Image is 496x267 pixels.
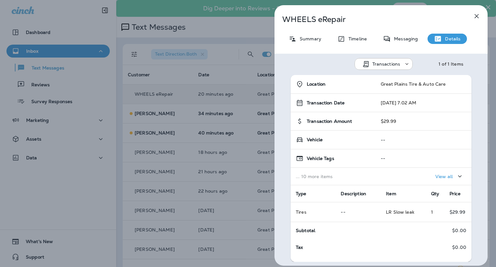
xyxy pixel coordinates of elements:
[381,137,467,143] p: --
[449,191,460,197] span: Price
[296,244,303,250] span: Tax
[296,191,306,197] span: Type
[341,191,366,197] span: Description
[376,75,472,94] td: Great Plains Tire & Auto Care
[452,228,466,233] p: $0.00
[282,15,459,24] p: WHEELS eRepair
[449,209,466,215] p: $29.99
[439,61,463,67] div: 1 of 1 Items
[307,81,325,87] span: Location
[431,209,433,215] span: 1
[452,245,466,250] p: $0.00
[386,209,414,215] span: LR Slow leak
[345,36,367,41] p: Timeline
[307,137,323,143] span: Vehicle
[341,209,376,215] p: --
[376,112,472,131] td: $29.99
[296,174,370,179] p: ... 10 more items
[391,36,418,41] p: Messaging
[307,100,345,106] span: Transaction Date
[386,191,396,197] span: Item
[433,170,466,182] button: View all
[372,61,400,67] p: Transactions
[450,262,466,267] span: $29.99
[307,156,334,161] span: Vehicle Tags
[442,36,460,41] p: Details
[296,261,307,267] span: Total
[296,228,315,233] span: Subtotal
[381,156,467,161] p: --
[376,94,472,112] td: [DATE] 7:02 AM
[296,36,321,41] p: Summary
[431,191,439,197] span: Qty
[307,119,352,124] span: Transaction Amount
[296,209,306,215] span: Tires
[435,174,453,179] p: View all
